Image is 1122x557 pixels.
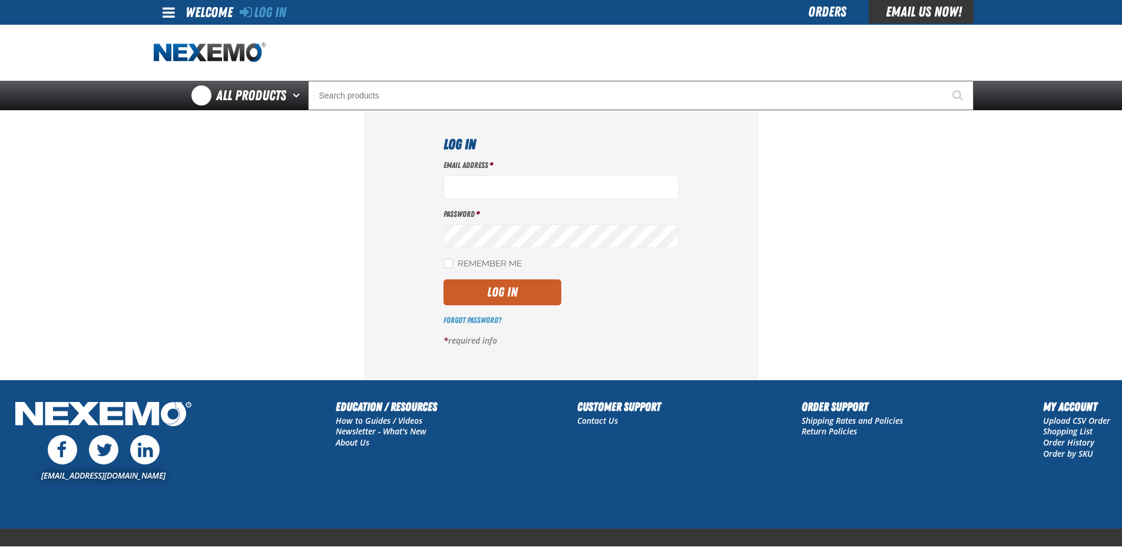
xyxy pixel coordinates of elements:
[240,4,286,21] a: Log In
[336,415,422,426] a: How to Guides / Videos
[41,470,166,481] a: [EMAIL_ADDRESS][DOMAIN_NAME]
[443,160,679,171] label: Email Address
[154,42,266,63] img: Nexemo logo
[443,259,453,268] input: Remember Me
[216,85,286,106] span: All Products
[154,42,266,63] a: Home
[336,426,426,437] a: Newsletter - What's New
[443,259,522,270] label: Remember Me
[944,81,974,110] button: Start Searching
[1043,415,1110,426] a: Upload CSV Order
[443,335,679,347] p: required info
[802,426,857,437] a: Return Policies
[336,437,369,448] a: About Us
[308,81,974,110] input: Search
[802,398,903,416] h2: Order Support
[802,415,903,426] a: Shipping Rates and Policies
[1043,437,1094,448] a: Order History
[1043,398,1110,416] h2: My Account
[12,398,195,433] img: Nexemo Logo
[443,134,679,155] h1: Log In
[336,398,437,416] h2: Education / Resources
[577,415,618,426] a: Contact Us
[577,398,661,416] h2: Customer Support
[443,209,679,220] label: Password
[1043,426,1093,437] a: Shopping List
[443,315,501,325] a: Forgot Password?
[1043,448,1093,459] a: Order by SKU
[443,279,561,305] button: Log In
[289,81,308,110] button: Open All Products pages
